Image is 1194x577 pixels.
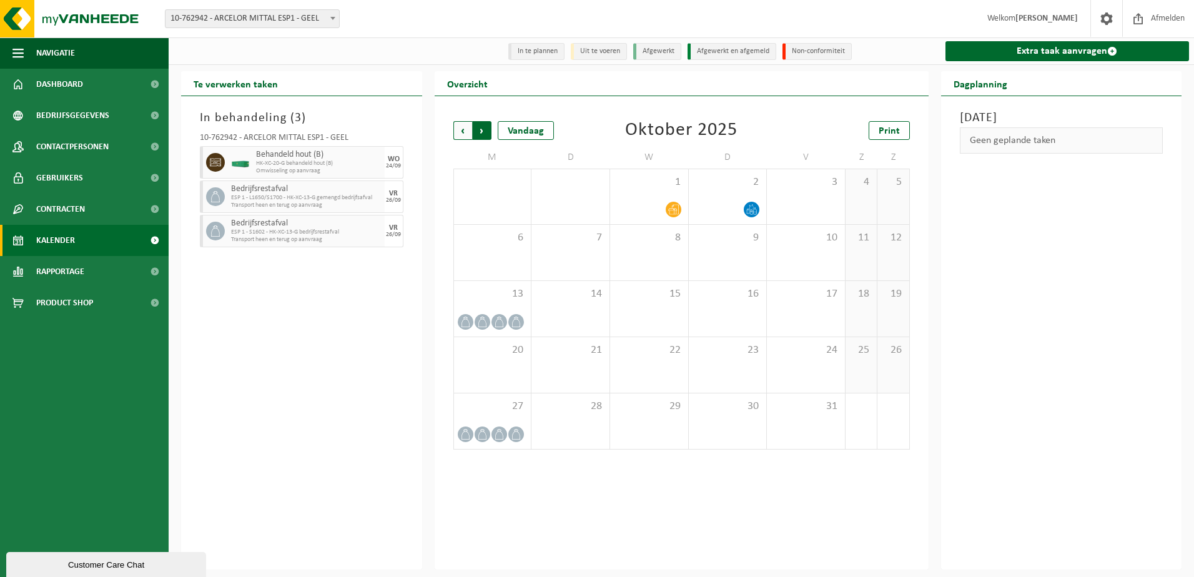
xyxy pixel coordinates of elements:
[782,43,852,60] li: Non-conformiteit
[852,175,871,189] span: 4
[884,343,902,357] span: 26
[773,343,839,357] span: 24
[616,231,682,245] span: 8
[36,162,83,194] span: Gebruikers
[435,71,500,96] h2: Overzicht
[852,287,871,301] span: 18
[200,134,403,146] div: 10-762942 - ARCELOR MITTAL ESP1 - GEEL
[36,100,109,131] span: Bedrijfsgegevens
[389,190,398,197] div: VR
[941,71,1020,96] h2: Dagplanning
[231,158,250,167] img: HK-XC-20-GN-00
[181,71,290,96] h2: Te verwerken taken
[633,43,681,60] li: Afgewerkt
[625,121,738,140] div: Oktober 2025
[36,69,83,100] span: Dashboard
[869,121,910,140] a: Print
[695,343,761,357] span: 23
[460,343,525,357] span: 20
[460,287,525,301] span: 13
[695,175,761,189] span: 2
[960,109,1163,127] h3: [DATE]
[695,231,761,245] span: 9
[846,146,877,169] td: Z
[884,175,902,189] span: 5
[256,150,382,160] span: Behandeld hout (B)
[473,121,491,140] span: Volgende
[388,155,400,163] div: WO
[767,146,846,169] td: V
[852,343,871,357] span: 25
[884,231,902,245] span: 12
[36,287,93,318] span: Product Shop
[386,163,401,169] div: 24/09
[256,160,382,167] span: HK-XC-20-G behandeld hout (B)
[36,225,75,256] span: Kalender
[36,131,109,162] span: Contactpersonen
[879,126,900,136] span: Print
[231,236,382,244] span: Transport heen en terug op aanvraag
[960,127,1163,154] div: Geen geplande taken
[884,287,902,301] span: 19
[460,231,525,245] span: 6
[610,146,689,169] td: W
[231,194,382,202] span: ESP 1 - L1650/S1700 - HK-XC-13-G gemengd bedrijfsafval
[6,550,209,577] iframe: chat widget
[460,400,525,413] span: 27
[453,146,532,169] td: M
[295,112,302,124] span: 3
[165,9,340,28] span: 10-762942 - ARCELOR MITTAL ESP1 - GEEL
[538,343,603,357] span: 21
[531,146,610,169] td: D
[945,41,1190,61] a: Extra taak aanvragen
[773,231,839,245] span: 10
[616,287,682,301] span: 15
[616,343,682,357] span: 22
[231,219,382,229] span: Bedrijfsrestafval
[498,121,554,140] div: Vandaag
[386,197,401,204] div: 26/09
[256,167,382,175] span: Omwisseling op aanvraag
[695,287,761,301] span: 16
[36,256,84,287] span: Rapportage
[688,43,776,60] li: Afgewerkt en afgemeld
[538,231,603,245] span: 7
[231,202,382,209] span: Transport heen en terug op aanvraag
[877,146,909,169] td: Z
[571,43,627,60] li: Uit te voeren
[200,109,403,127] h3: In behandeling ( )
[36,37,75,69] span: Navigatie
[386,232,401,238] div: 26/09
[453,121,472,140] span: Vorige
[773,400,839,413] span: 31
[616,400,682,413] span: 29
[538,400,603,413] span: 28
[231,229,382,236] span: ESP 1 - S1602 - HK-XC-13-G bedrijfsrestafval
[538,287,603,301] span: 14
[389,224,398,232] div: VR
[231,184,382,194] span: Bedrijfsrestafval
[695,400,761,413] span: 30
[616,175,682,189] span: 1
[773,287,839,301] span: 17
[165,10,339,27] span: 10-762942 - ARCELOR MITTAL ESP1 - GEEL
[852,231,871,245] span: 11
[36,194,85,225] span: Contracten
[773,175,839,189] span: 3
[689,146,767,169] td: D
[508,43,565,60] li: In te plannen
[1015,14,1078,23] strong: [PERSON_NAME]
